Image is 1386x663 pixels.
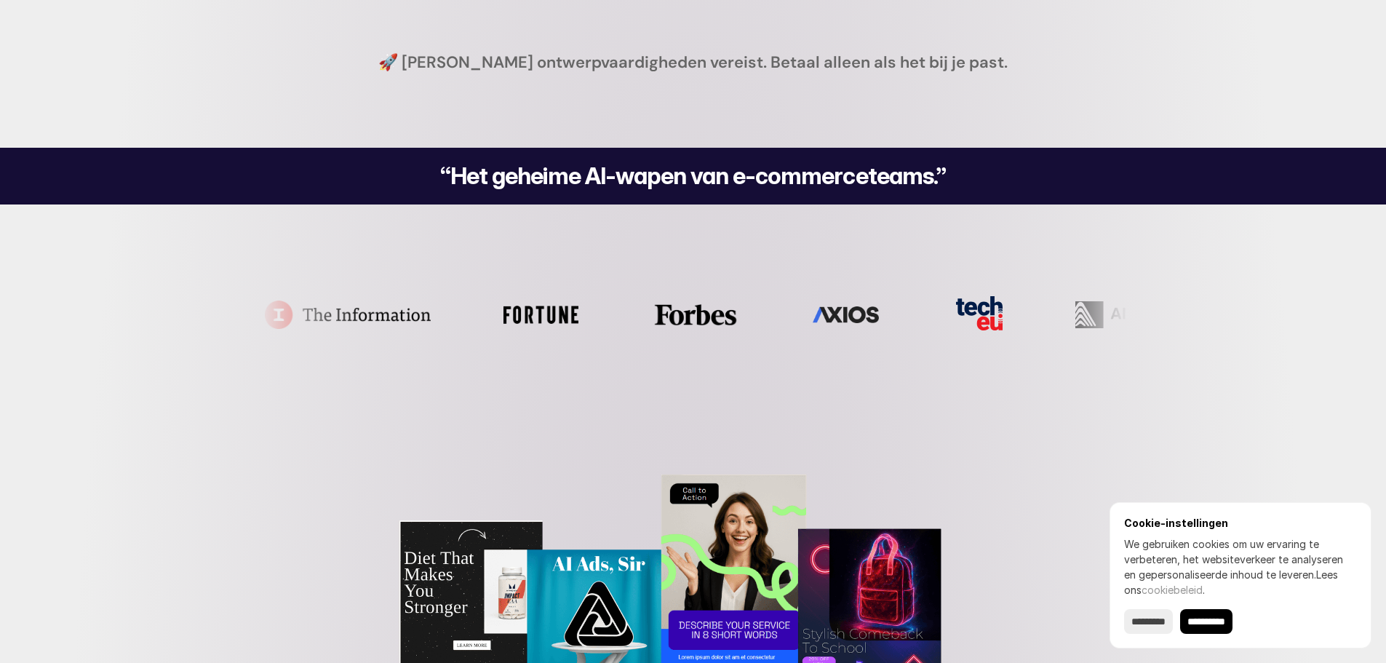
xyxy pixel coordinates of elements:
font: “Het geheime AI-wapen van e-commerceteams.” [440,162,946,190]
font: 🚀 [PERSON_NAME] ontwerpvaardigheden vereist. Betaal alleen als het bij je past. [378,52,1008,73]
font: We gebruiken cookies om uw ervaring te verbeteren, het websiteverkeer te analyseren en gepersonal... [1124,538,1343,581]
font: Cookie-instellingen [1124,517,1228,529]
a: cookiebeleid [1142,584,1203,596]
font: . [1203,584,1205,596]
